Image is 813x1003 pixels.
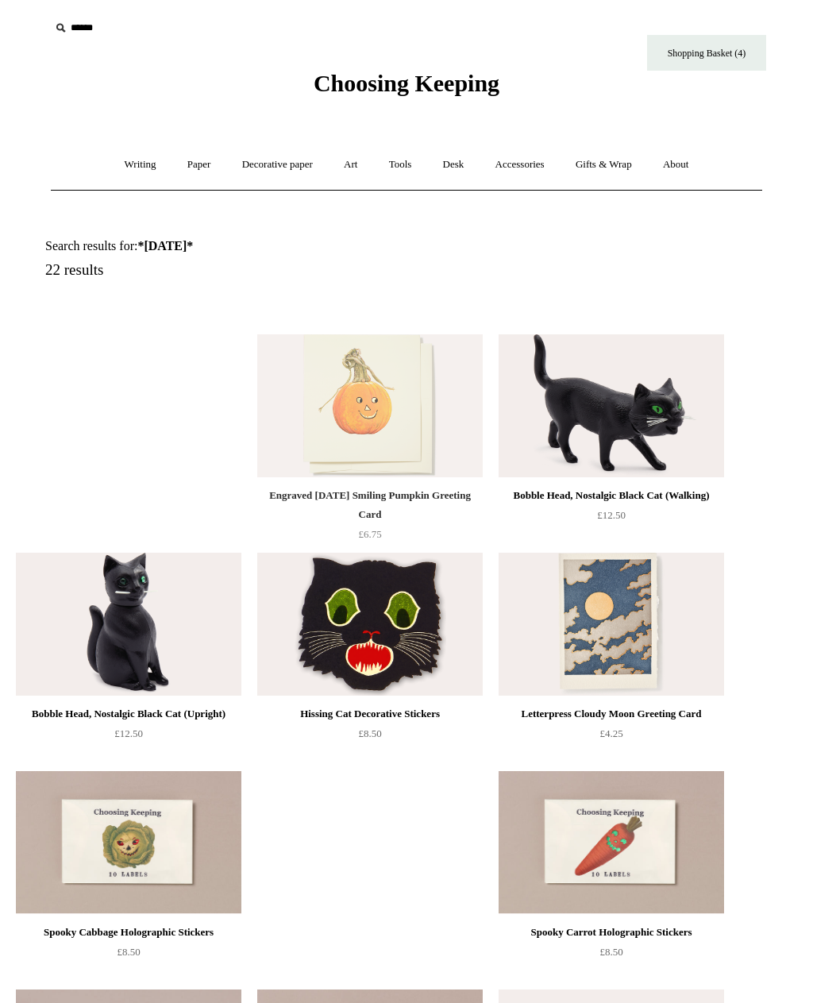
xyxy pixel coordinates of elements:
[499,704,724,770] a: Letterpress Cloudy Moon Greeting Card £4.25
[45,261,425,280] h5: 22 results
[561,144,646,186] a: Gifts & Wrap
[16,923,241,988] a: Spooky Cabbage Holographic Stickers £8.50
[257,704,483,770] a: Hissing Cat Decorative Stickers £8.50
[503,923,720,942] div: Spooky Carrot Holographic Stickers
[599,946,622,958] span: £8.50
[358,727,381,739] span: £8.50
[16,771,241,914] img: Spooky Cabbage Holographic Stickers
[257,334,483,477] img: Engraved Halloween Smiling Pumpkin Greeting Card
[257,553,483,696] a: Hissing Cat Decorative Stickers Hissing Cat Decorative Stickers
[597,509,626,521] span: £12.50
[499,923,724,988] a: Spooky Carrot Holographic Stickers £8.50
[375,144,426,186] a: Tools
[257,334,483,477] a: Engraved Halloween Smiling Pumpkin Greeting Card Engraved Halloween Smiling Pumpkin Greeting Card
[45,238,425,253] h1: Search results for:
[329,144,372,186] a: Art
[499,553,724,696] img: Letterpress Cloudy Moon Greeting Card
[20,704,237,723] div: Bobble Head, Nostalgic Black Cat (Upright)
[499,334,724,477] a: Bobble Head, Nostalgic Black Cat (Walking) Bobble Head, Nostalgic Black Cat (Walking)
[110,144,171,186] a: Writing
[173,144,225,186] a: Paper
[314,83,499,94] a: Choosing Keeping
[503,704,720,723] div: Letterpress Cloudy Moon Greeting Card
[481,144,559,186] a: Accessories
[499,771,724,914] a: Spooky Carrot Holographic Stickers Spooky Carrot Holographic Stickers
[358,528,381,540] span: £6.75
[261,486,479,524] div: Engraved [DATE] Smiling Pumpkin Greeting Card
[257,553,483,696] img: Hissing Cat Decorative Stickers
[16,771,241,914] a: Spooky Cabbage Holographic Stickers Spooky Cabbage Holographic Stickers
[503,486,720,505] div: Bobble Head, Nostalgic Black Cat (Walking)
[257,486,483,551] a: Engraved [DATE] Smiling Pumpkin Greeting Card £6.75
[499,486,724,551] a: Bobble Head, Nostalgic Black Cat (Walking) £12.50
[647,35,766,71] a: Shopping Basket (4)
[16,553,241,696] img: Bobble Head, Nostalgic Black Cat (Upright)
[499,334,724,477] img: Bobble Head, Nostalgic Black Cat (Walking)
[499,771,724,914] img: Spooky Carrot Holographic Stickers
[16,553,241,696] a: Bobble Head, Nostalgic Black Cat (Upright) Bobble Head, Nostalgic Black Cat (Upright)
[117,946,140,958] span: £8.50
[261,704,479,723] div: Hissing Cat Decorative Stickers
[114,727,143,739] span: £12.50
[314,70,499,96] span: Choosing Keeping
[429,144,479,186] a: Desk
[16,704,241,770] a: Bobble Head, Nostalgic Black Cat (Upright) £12.50
[649,144,703,186] a: About
[20,923,237,942] div: Spooky Cabbage Holographic Stickers
[499,553,724,696] a: Letterpress Cloudy Moon Greeting Card Letterpress Cloudy Moon Greeting Card
[599,727,622,739] span: £4.25
[228,144,327,186] a: Decorative paper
